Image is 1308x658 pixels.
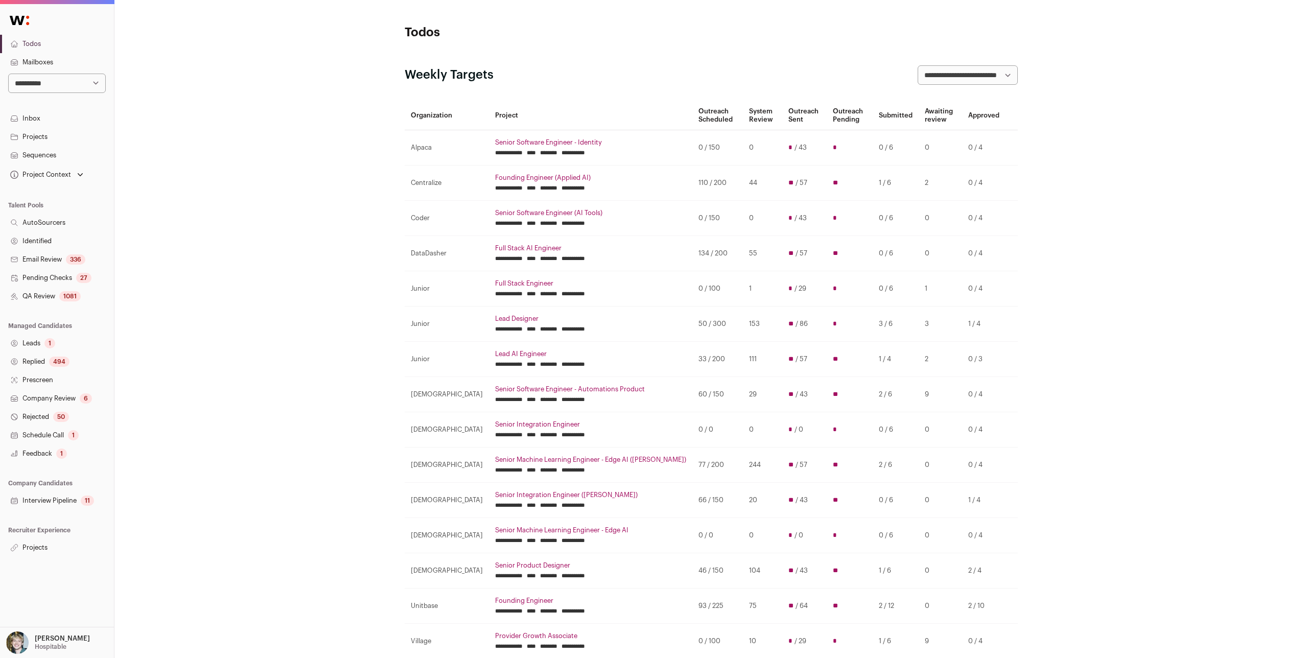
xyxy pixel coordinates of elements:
[405,201,489,236] td: Coder
[795,637,806,645] span: / 29
[919,201,962,236] td: 0
[873,589,919,624] td: 2 / 12
[962,201,1006,236] td: 0 / 4
[796,390,808,398] span: / 43
[743,518,782,553] td: 0
[782,101,827,130] th: Outreach Sent
[405,342,489,377] td: Junior
[743,166,782,201] td: 44
[692,236,743,271] td: 134 / 200
[743,377,782,412] td: 29
[795,214,807,222] span: / 43
[743,412,782,448] td: 0
[692,101,743,130] th: Outreach Scheduled
[919,412,962,448] td: 0
[873,342,919,377] td: 1 / 4
[35,635,90,643] p: [PERSON_NAME]
[873,271,919,307] td: 0 / 6
[80,393,92,404] div: 6
[919,448,962,483] td: 0
[59,291,81,301] div: 1081
[743,101,782,130] th: System Review
[76,273,91,283] div: 27
[495,138,686,147] a: Senior Software Engineer - Identity
[495,385,686,393] a: Senior Software Engineer - Automations Product
[405,448,489,483] td: [DEMOGRAPHIC_DATA]
[405,271,489,307] td: Junior
[8,168,85,182] button: Open dropdown
[743,553,782,589] td: 104
[405,130,489,166] td: Alpaca
[795,426,803,434] span: / 0
[495,456,686,464] a: Senior Machine Learning Engineer - Edge AI ([PERSON_NAME])
[495,526,686,534] a: Senior Machine Learning Engineer - Edge AI
[919,518,962,553] td: 0
[495,420,686,429] a: Senior Integration Engineer
[405,553,489,589] td: [DEMOGRAPHIC_DATA]
[405,412,489,448] td: [DEMOGRAPHIC_DATA]
[962,130,1006,166] td: 0 / 4
[692,589,743,624] td: 93 / 225
[743,483,782,518] td: 20
[919,483,962,518] td: 0
[796,179,807,187] span: / 57
[405,236,489,271] td: DataDasher
[56,449,67,459] div: 1
[873,518,919,553] td: 0 / 6
[692,201,743,236] td: 0 / 150
[796,249,807,257] span: / 57
[873,448,919,483] td: 2 / 6
[919,377,962,412] td: 9
[405,166,489,201] td: Centralize
[495,279,686,288] a: Full Stack Engineer
[962,236,1006,271] td: 0 / 4
[4,10,35,31] img: Wellfound
[796,461,807,469] span: / 57
[495,315,686,323] a: Lead Designer
[6,631,29,654] img: 6494470-medium_jpg
[692,553,743,589] td: 46 / 150
[66,254,85,265] div: 336
[35,643,66,651] p: Hospitable
[4,631,92,654] button: Open dropdown
[743,236,782,271] td: 55
[873,412,919,448] td: 0 / 6
[81,496,94,506] div: 11
[495,597,686,605] a: Founding Engineer
[692,518,743,553] td: 0 / 0
[873,236,919,271] td: 0 / 6
[743,342,782,377] td: 111
[495,350,686,358] a: Lead AI Engineer
[743,130,782,166] td: 0
[8,171,71,179] div: Project Context
[743,307,782,342] td: 153
[495,244,686,252] a: Full Stack AI Engineer
[692,483,743,518] td: 66 / 150
[873,377,919,412] td: 2 / 6
[49,357,69,367] div: 494
[962,342,1006,377] td: 0 / 3
[405,101,489,130] th: Organization
[795,285,806,293] span: / 29
[919,166,962,201] td: 2
[692,412,743,448] td: 0 / 0
[405,67,494,83] h2: Weekly Targets
[827,101,873,130] th: Outreach Pending
[692,130,743,166] td: 0 / 150
[692,448,743,483] td: 77 / 200
[405,483,489,518] td: [DEMOGRAPHIC_DATA]
[405,307,489,342] td: Junior
[796,496,808,504] span: / 43
[919,342,962,377] td: 2
[873,166,919,201] td: 1 / 6
[405,589,489,624] td: Unitbase
[796,567,808,575] span: / 43
[68,430,79,440] div: 1
[873,553,919,589] td: 1 / 6
[962,483,1006,518] td: 1 / 4
[796,355,807,363] span: / 57
[495,174,686,182] a: Founding Engineer (Applied AI)
[919,101,962,130] th: Awaiting review
[962,271,1006,307] td: 0 / 4
[692,166,743,201] td: 110 / 200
